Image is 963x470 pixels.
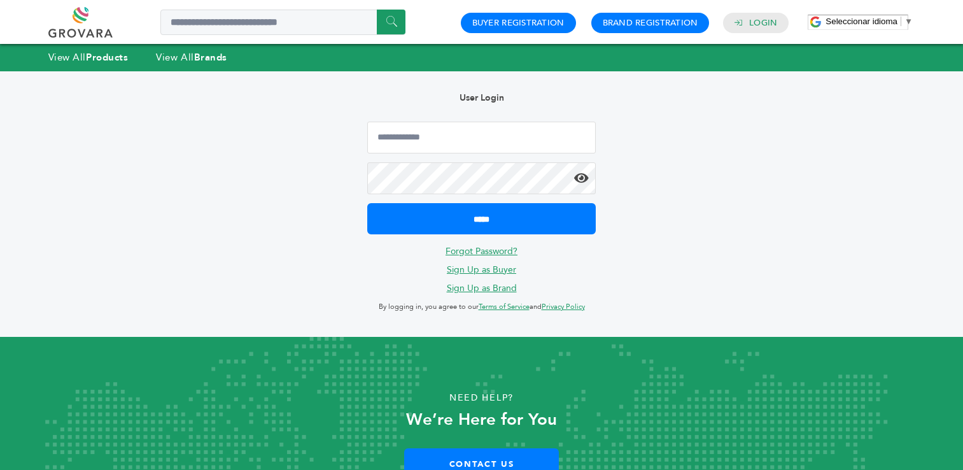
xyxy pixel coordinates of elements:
[446,245,517,257] a: Forgot Password?
[48,51,129,64] a: View AllProducts
[406,408,557,431] strong: We’re Here for You
[472,17,565,29] a: Buyer Registration
[901,17,901,26] span: ​
[542,302,585,311] a: Privacy Policy
[826,17,913,26] a: Seleccionar idioma​
[156,51,227,64] a: View AllBrands
[194,51,227,64] strong: Brands
[447,282,517,294] a: Sign Up as Brand
[367,162,595,194] input: Password
[749,17,777,29] a: Login
[479,302,530,311] a: Terms of Service
[48,388,915,408] p: Need Help?
[460,92,504,104] b: User Login
[904,17,913,26] span: ▼
[367,299,595,315] p: By logging in, you agree to our and
[160,10,405,35] input: Search a product or brand...
[826,17,897,26] span: Seleccionar idioma
[367,122,595,153] input: Email Address
[603,17,698,29] a: Brand Registration
[447,264,516,276] a: Sign Up as Buyer
[86,51,128,64] strong: Products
